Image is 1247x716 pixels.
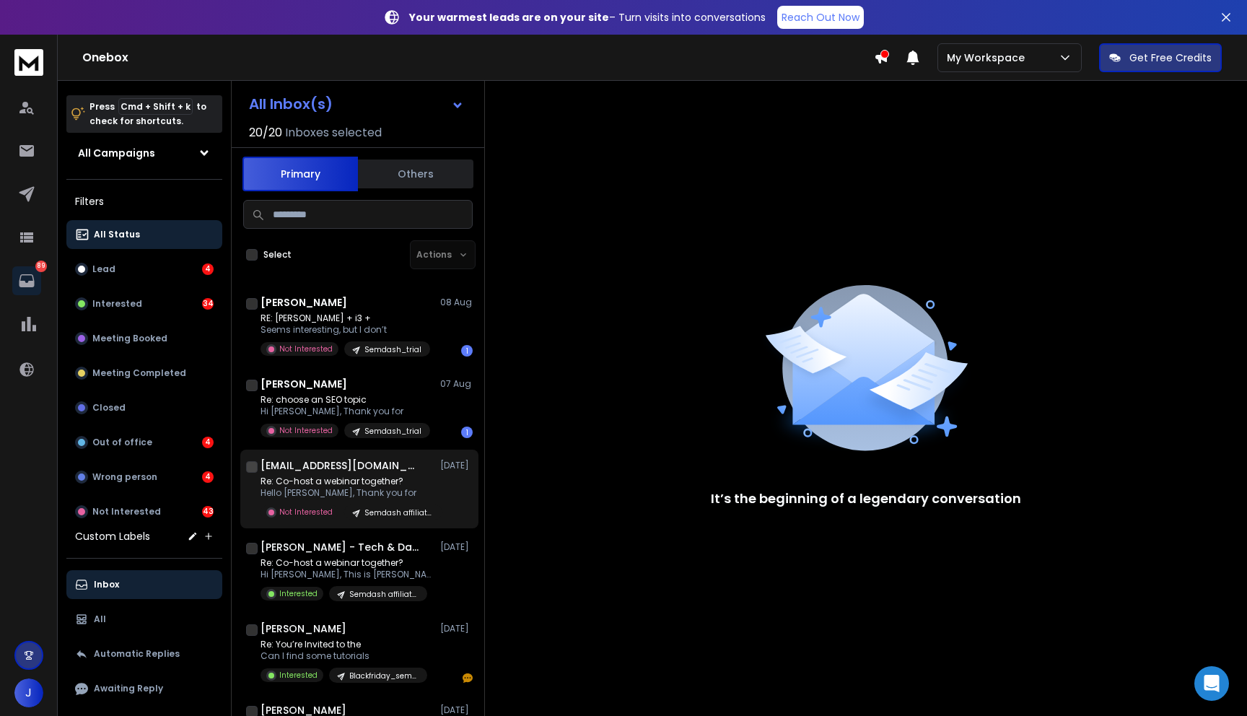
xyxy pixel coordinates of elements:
p: Hello [PERSON_NAME], Thank you for [261,487,434,499]
p: Wrong person [92,471,157,483]
p: Inbox [94,579,119,590]
button: Others [358,158,473,190]
strong: Your warmest leads are on your site [409,10,609,25]
div: 4 [202,263,214,275]
p: Can I find some tutorials [261,650,427,662]
button: Interested34 [66,289,222,318]
div: 4 [202,471,214,483]
p: 89 [35,261,47,272]
p: [DATE] [440,460,473,471]
button: Meeting Booked [66,324,222,353]
h1: [PERSON_NAME] - Tech & Data Team [261,540,419,554]
h1: [PERSON_NAME] [261,377,347,391]
p: Interested [92,298,142,310]
button: Get Free Credits [1099,43,1222,72]
button: All Campaigns [66,139,222,167]
p: Interested [279,588,318,599]
p: Not Interested [279,507,333,518]
p: Re: Co-host a webinar together? [261,557,434,569]
button: Out of office4 [66,428,222,457]
p: Re: choose an SEO topic [261,394,430,406]
a: 89 [12,266,41,295]
p: RE: [PERSON_NAME] + i3 + [261,313,430,324]
p: Seems interesting, but I don’t [261,324,430,336]
p: Semdash affiliates [364,507,434,518]
h1: [EMAIL_ADDRESS][DOMAIN_NAME] [261,458,419,473]
h1: [PERSON_NAME] [261,295,347,310]
h1: [PERSON_NAME] [261,621,346,636]
div: 1 [461,427,473,438]
button: All Inbox(s) [237,89,476,118]
p: Not Interested [279,425,333,436]
p: Semdash affiliates [349,589,419,600]
h3: Inboxes selected [285,124,382,141]
div: 1 [461,345,473,357]
h3: Filters [66,191,222,211]
h1: All Inbox(s) [249,97,333,111]
p: Not Interested [92,506,161,518]
p: [DATE] [440,541,473,553]
p: Out of office [92,437,152,448]
p: 08 Aug [440,297,473,308]
a: Reach Out Now [777,6,864,29]
button: Inbox [66,570,222,599]
p: Awaiting Reply [94,683,163,694]
button: J [14,678,43,707]
button: Lead4 [66,255,222,284]
p: Semdash_trial [364,426,421,437]
div: 43 [202,506,214,518]
p: Meeting Booked [92,333,167,344]
button: Automatic Replies [66,639,222,668]
p: [DATE] [440,704,473,716]
button: Not Interested43 [66,497,222,526]
p: – Turn visits into conversations [409,10,766,25]
button: All [66,605,222,634]
p: Blackfriday_semdash_annual [349,671,419,681]
div: Open Intercom Messenger [1194,666,1229,701]
button: Closed [66,393,222,422]
p: Reach Out Now [782,10,859,25]
span: Cmd + Shift + k [118,98,193,115]
p: My Workspace [947,51,1031,65]
button: Awaiting Reply [66,674,222,703]
span: 20 / 20 [249,124,282,141]
button: Wrong person4 [66,463,222,492]
p: Get Free Credits [1129,51,1212,65]
p: All [94,614,106,625]
h3: Custom Labels [75,529,150,543]
button: All Status [66,220,222,249]
p: All Status [94,229,140,240]
p: Not Interested [279,344,333,354]
button: Primary [242,157,358,191]
p: Automatic Replies [94,648,180,660]
h1: All Campaigns [78,146,155,160]
p: Re: You’re Invited to the [261,639,427,650]
p: Re: Co-host a webinar together? [261,476,434,487]
p: Hi [PERSON_NAME], This is [PERSON_NAME] [261,569,434,580]
p: Meeting Completed [92,367,186,379]
button: Meeting Completed [66,359,222,388]
img: logo [14,49,43,76]
p: Closed [92,402,126,414]
p: It’s the beginning of a legendary conversation [711,489,1021,509]
div: 4 [202,437,214,448]
p: Hi [PERSON_NAME], Thank you for [261,406,430,417]
p: [DATE] [440,623,473,634]
p: Interested [279,670,318,681]
label: Select [263,249,292,261]
p: Semdash_trial [364,344,421,355]
h1: Onebox [82,49,874,66]
p: 07 Aug [440,378,473,390]
p: Press to check for shortcuts. [89,100,206,128]
div: 34 [202,298,214,310]
p: Lead [92,263,115,275]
